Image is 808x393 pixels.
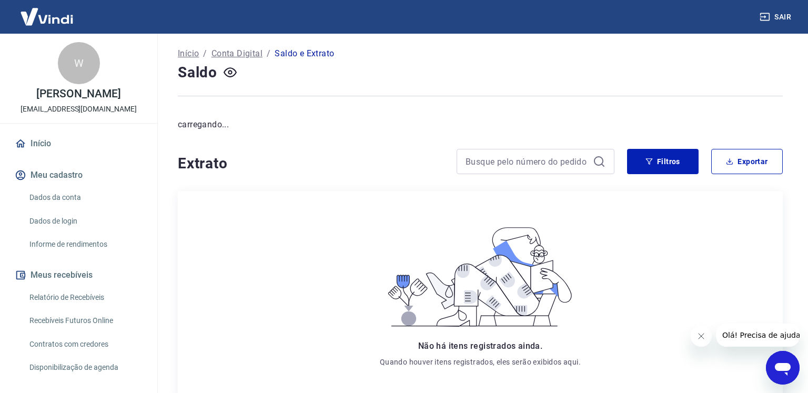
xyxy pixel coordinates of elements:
span: Olá! Precisa de ajuda? [6,7,88,16]
div: W [58,42,100,84]
p: Saldo e Extrato [275,47,334,60]
a: Disponibilização de agenda [25,357,145,378]
a: Recebíveis Futuros Online [25,310,145,331]
img: Vindi [13,1,81,33]
h4: Saldo [178,62,217,83]
a: Início [178,47,199,60]
span: Não há itens registrados ainda. [418,341,542,351]
p: [PERSON_NAME] [36,88,120,99]
button: Sair [757,7,795,27]
iframe: Fechar mensagem [691,326,712,347]
a: Dados de login [25,210,145,232]
a: Contratos com credores [25,334,145,355]
button: Meu cadastro [13,164,145,187]
button: Exportar [711,149,783,174]
h4: Extrato [178,153,444,174]
a: Informe de rendimentos [25,234,145,255]
p: / [203,47,207,60]
input: Busque pelo número do pedido [466,154,589,169]
a: Início [13,132,145,155]
a: Conta Digital [211,47,262,60]
p: [EMAIL_ADDRESS][DOMAIN_NAME] [21,104,137,115]
iframe: Mensagem da empresa [716,324,800,347]
p: carregando... [178,118,783,131]
a: Relatório de Recebíveis [25,287,145,308]
a: Dados da conta [25,187,145,208]
iframe: Botão para abrir a janela de mensagens [766,351,800,385]
p: / [267,47,270,60]
button: Filtros [627,149,699,174]
p: Quando houver itens registrados, eles serão exibidos aqui. [380,357,581,367]
button: Meus recebíveis [13,264,145,287]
